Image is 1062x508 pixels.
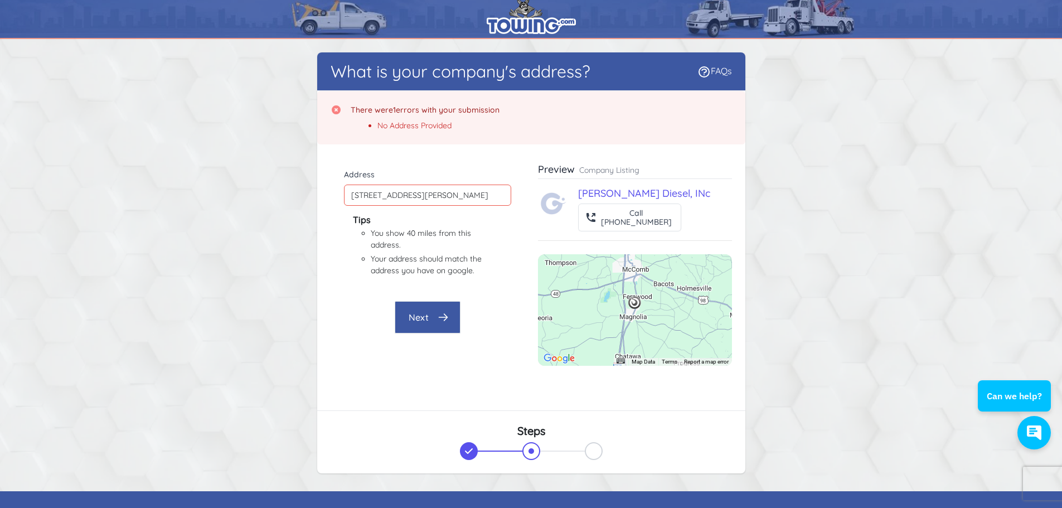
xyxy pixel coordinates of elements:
li: You show 40 miles from this address. [371,228,484,251]
p: Company Listing [579,165,639,176]
b: Tips [353,214,371,225]
div: Call [PHONE_NUMBER] [601,209,672,226]
img: Towing.com Logo [540,190,567,217]
button: Keyboard shortcuts [617,359,624,364]
iframe: Conversations [969,350,1062,461]
button: Map Data [632,358,655,366]
h3: Preview [538,163,575,176]
h3: There were errors with your submission [351,104,500,115]
label: Address [344,169,511,180]
span: 1 [393,105,396,115]
li: Your address should match the address you have on google. [371,253,484,277]
input: Enter Mailing Address [344,185,511,206]
a: Terms (opens in new tab) [662,359,677,365]
li: No Address Provided [377,120,500,131]
h1: What is your company's address? [331,61,590,81]
h3: Steps [331,424,732,438]
button: Call[PHONE_NUMBER] [578,204,681,231]
a: Report a map error [684,359,729,365]
img: Google [541,351,578,366]
a: FAQs [697,65,732,76]
a: [PERSON_NAME] Diesel, INc [578,187,710,200]
button: Next [395,301,460,333]
a: Open this area in Google Maps (opens a new window) [541,351,578,366]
